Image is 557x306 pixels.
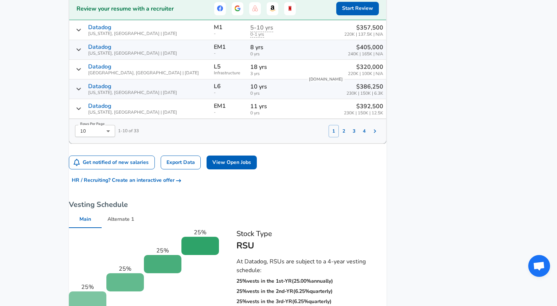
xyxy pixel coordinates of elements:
div: 10 [75,125,115,137]
button: Alternate 1 [102,211,140,228]
span: [US_STATE], [GEOGRAPHIC_DATA] | [DATE] [88,90,177,95]
p: L6 [214,83,221,90]
p: 11 yrs [250,102,301,111]
img: Netflix [287,5,293,11]
h2: Review your resume with a recruiter [77,4,174,13]
button: 4 [359,125,369,137]
img: Facebook [217,5,223,11]
h6: Vesting Schedule [69,199,387,211]
p: $386,250 [346,82,383,91]
button: HR / Recruiting? Create an interactive offer [69,174,184,187]
span: Infrastructure [214,71,244,75]
span: 220K | 137.5K | N/A [344,32,383,37]
p: 25 % [194,228,207,237]
span: Start Review [342,4,373,13]
h5: RSU [236,240,387,251]
span: 220K | 100K | N/A [348,71,383,76]
span: 0 yrs [250,111,301,115]
button: 3 [349,125,359,137]
span: - [214,90,244,95]
button: 2 [339,125,349,137]
p: $392,500 [344,102,383,111]
img: Airbnb [252,5,258,11]
p: 25 % vests in the 3rd - YR ( 6.25 % quarterly ) [236,298,332,305]
h6: Stock Type [236,228,387,240]
p: 25 % [81,283,94,291]
div: Open chat [528,255,550,277]
p: $357,500 [344,23,383,32]
p: M1 [214,24,223,31]
div: vesting schedule options [69,211,387,228]
p: Datadog [88,83,111,90]
p: Datadog [88,103,111,109]
a: View Open Jobs [207,156,257,170]
p: Datadog [88,63,111,70]
p: 25 % vests in the 2nd - YR ( 6.25 % quarterly ) [236,288,333,295]
p: Datadog [88,44,111,50]
span: - [214,31,244,36]
span: [US_STATE], [GEOGRAPHIC_DATA] | [DATE] [88,31,177,36]
span: years of experience for this data point is hidden until there are more submissions. Submit your s... [250,31,264,38]
p: EM1 [214,103,226,109]
span: - [214,51,244,56]
span: [US_STATE], [GEOGRAPHIC_DATA] | [DATE] [88,110,177,115]
span: 0 yrs [250,91,301,96]
p: 25 % vests in the 1st - YR ( 25.00 % annually ) [236,278,333,285]
a: Export Data [161,156,201,170]
span: [GEOGRAPHIC_DATA], [GEOGRAPHIC_DATA] | [DATE] [88,71,199,75]
span: 230K | 150K | 12.5K [344,111,383,115]
span: 3 yrs [250,71,301,76]
p: $320,000 [348,63,383,71]
p: 8 yrs [250,43,301,52]
p: 10 yrs [250,82,301,91]
p: L5 [214,63,221,70]
p: 18 yrs [250,63,301,71]
button: Get notified of new salaries [69,156,155,169]
div: 1 - 10 of 33 [69,119,139,137]
p: 25 % [156,246,169,255]
p: EM1 [214,44,226,50]
label: Rows Per Page [80,122,105,126]
span: 240K | 165K | N/A [348,52,383,56]
span: years at company for this data point is hidden until there are more submissions. Submit your sala... [250,24,273,32]
img: Amazon [270,5,275,11]
span: 230K | 150K | 6.3K [346,91,383,96]
button: Start Review [336,2,379,15]
span: [US_STATE], [GEOGRAPHIC_DATA] | [DATE] [88,51,177,56]
p: At Datadog, RSUs are subject to a 4-year vesting schedule: [236,257,387,275]
img: Google [235,5,240,11]
span: HR / Recruiting? Create an interactive offer [72,176,181,185]
span: - [214,110,244,115]
button: 1 [329,125,339,137]
p: $405,000 [348,43,383,52]
button: Main [69,211,102,228]
span: 0 yrs [250,52,301,56]
p: 25 % [119,264,132,273]
p: Datadog [88,24,111,31]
